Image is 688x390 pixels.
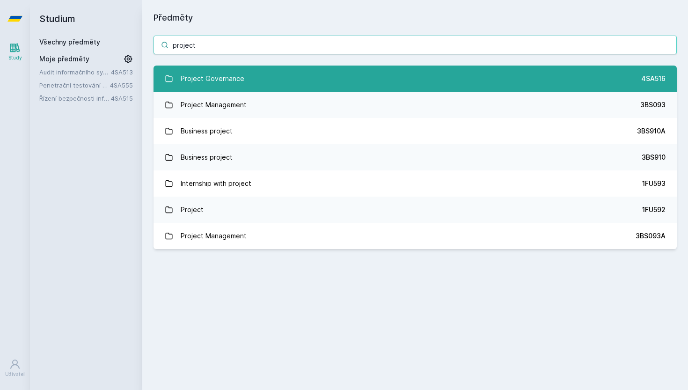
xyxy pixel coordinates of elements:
a: Study [2,37,28,66]
div: Internship with project [181,174,251,193]
a: Všechny předměty [39,38,100,46]
div: 1FU592 [642,205,666,214]
span: Moje předměty [39,54,89,64]
div: 3BS093 [640,100,666,110]
div: Project Management [181,227,247,245]
div: Project Management [181,96,247,114]
div: 3BS910A [637,126,666,136]
div: 3BS910 [642,153,666,162]
a: Project Governance 4SA516 [154,66,677,92]
a: Penetrační testování bezpečnosti IS [39,81,110,90]
div: 3BS093A [636,231,666,241]
a: Internship with project 1FU593 [154,170,677,197]
div: 1FU593 [642,179,666,188]
div: Project [181,200,204,219]
div: Project Governance [181,69,244,88]
a: 4SA515 [111,95,133,102]
a: Project Management 3BS093A [154,223,677,249]
input: Název nebo ident předmětu… [154,36,677,54]
a: Business project 3BS910A [154,118,677,144]
div: 4SA516 [641,74,666,83]
a: Audit informačního systému [39,67,111,77]
a: Uživatel [2,354,28,383]
a: 4SA513 [111,68,133,76]
div: Business project [181,148,233,167]
a: Řízení bezpečnosti informačních systémů [39,94,111,103]
div: Uživatel [5,371,25,378]
h1: Předměty [154,11,677,24]
a: 4SA555 [110,81,133,89]
a: Project 1FU592 [154,197,677,223]
div: Business project [181,122,233,140]
div: Study [8,54,22,61]
a: Business project 3BS910 [154,144,677,170]
a: Project Management 3BS093 [154,92,677,118]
